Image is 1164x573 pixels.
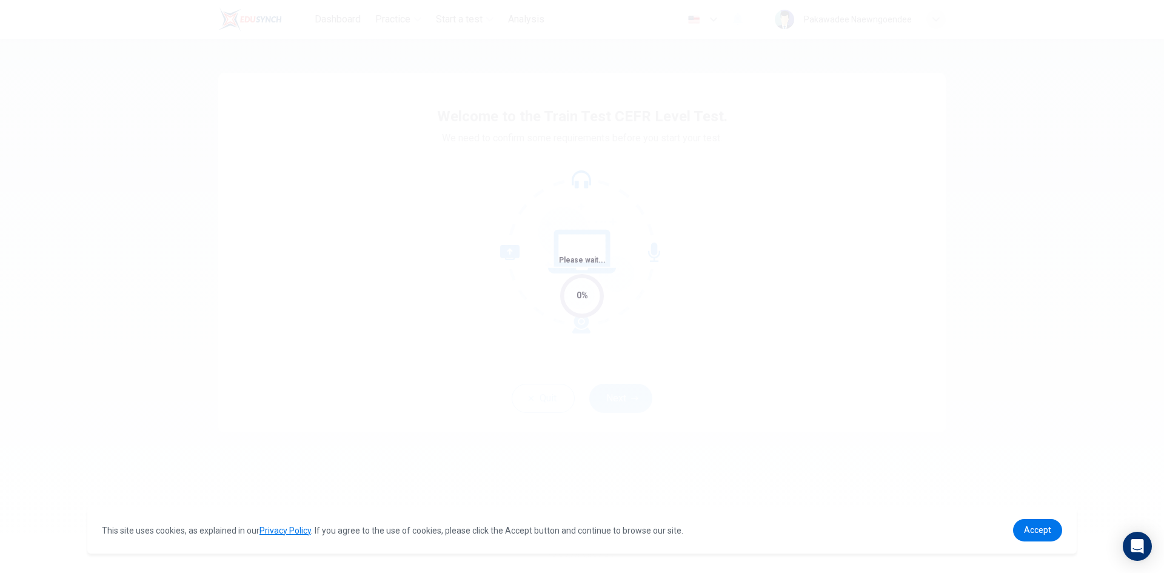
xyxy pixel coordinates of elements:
[1123,532,1152,561] div: Open Intercom Messenger
[1013,519,1062,541] a: dismiss cookie message
[559,256,606,264] span: Please wait...
[259,526,311,535] a: Privacy Policy
[577,289,588,303] div: 0%
[1024,525,1051,535] span: Accept
[87,507,1077,554] div: cookieconsent
[102,526,683,535] span: This site uses cookies, as explained in our . If you agree to the use of cookies, please click th...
